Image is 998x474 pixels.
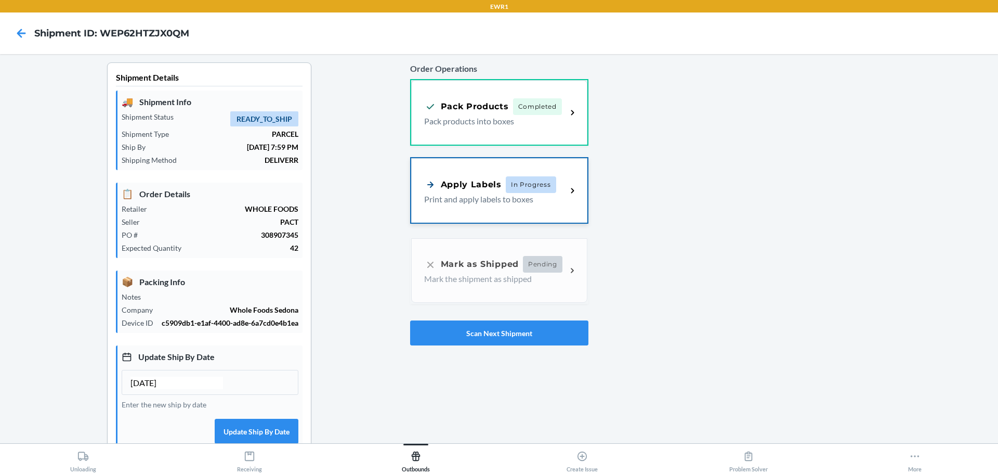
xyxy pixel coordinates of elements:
button: Receiving [166,444,333,472]
a: Pack ProductsCompletedPack products into boxes [410,79,588,146]
div: Outbounds [402,446,430,472]
p: Seller [122,216,148,227]
div: More [908,446,922,472]
a: Apply LabelsIn ProgressPrint and apply labels to boxes [410,157,588,224]
div: Unloading [70,446,96,472]
div: Pack Products [424,100,509,113]
p: EWR1 [490,2,508,11]
span: In Progress [506,176,556,193]
p: 308907345 [146,229,298,240]
p: Ship By [122,142,154,152]
p: Shipment Details [116,71,303,86]
p: Company [122,304,161,315]
div: Create Issue [567,446,598,472]
span: 🚚 [122,95,133,109]
h4: Shipment ID: WEP62HTZJX0QM [34,27,189,40]
p: PACT [148,216,298,227]
span: READY_TO_SHIP [230,111,298,126]
p: PO # [122,229,146,240]
p: WHOLE FOODS [155,203,298,214]
p: Notes [122,291,149,302]
button: Scan Next Shipment [410,321,588,345]
button: Problem Solver [665,444,832,472]
button: Create Issue [499,444,665,472]
p: Update Ship By Date [122,350,298,364]
button: More [832,444,998,472]
p: c5909db1-e1af-4400-ad8e-6a7cd0e4b1ea [162,317,298,328]
p: 42 [190,242,298,253]
p: PARCEL [177,129,298,139]
p: Expected Quantity [122,242,190,253]
p: Retailer [122,203,155,214]
button: Outbounds [333,444,499,472]
p: Shipment Type [122,129,177,139]
p: Enter the new ship by date [122,399,298,410]
button: Update Ship By Date [215,419,298,444]
span: 📦 [122,275,133,289]
span: Completed [513,98,562,115]
span: 📋 [122,187,133,201]
p: Shipment Status [122,111,182,122]
p: Pack products into boxes [424,115,559,127]
p: Shipping Method [122,155,185,165]
div: Problem Solver [729,446,768,472]
p: Whole Foods Sedona [161,304,298,315]
p: Device ID [122,317,162,328]
p: DELIVERR [185,155,298,165]
p: Shipment Info [122,95,298,109]
p: Print and apply labels to boxes [424,193,559,206]
p: Order Operations [410,62,588,75]
p: Packing Info [122,275,298,289]
div: Receiving [237,446,262,472]
input: MM/DD/YYYY [130,377,223,389]
div: Apply Labels [424,178,502,191]
p: [DATE] 7:59 PM [154,142,298,152]
p: Order Details [122,187,298,201]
